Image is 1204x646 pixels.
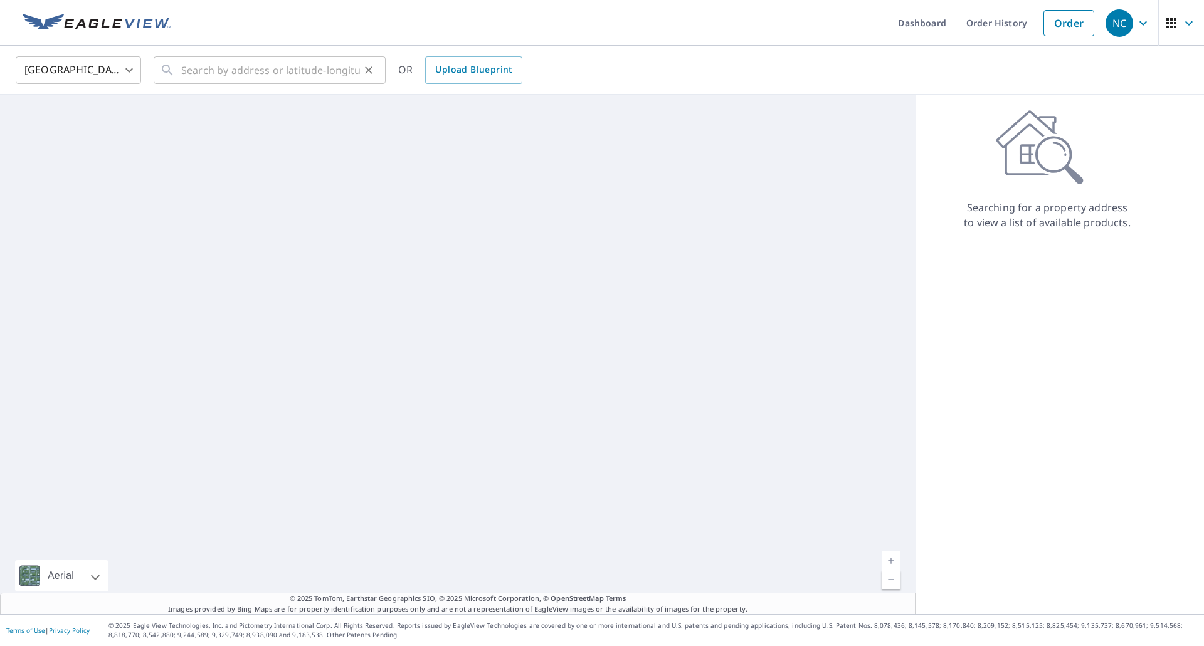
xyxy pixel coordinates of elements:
button: Clear [360,61,378,79]
img: EV Logo [23,14,171,33]
a: Upload Blueprint [425,56,522,84]
a: OpenStreetMap [551,593,603,603]
div: OR [398,56,522,84]
a: Terms of Use [6,626,45,635]
div: [GEOGRAPHIC_DATA] [16,53,141,88]
a: Current Level 5, Zoom In [882,551,900,570]
div: NC [1106,9,1133,37]
a: Order [1043,10,1094,36]
a: Privacy Policy [49,626,90,635]
a: Current Level 5, Zoom Out [882,570,900,589]
p: © 2025 Eagle View Technologies, Inc. and Pictometry International Corp. All Rights Reserved. Repo... [108,621,1198,640]
p: Searching for a property address to view a list of available products. [963,200,1131,230]
span: Upload Blueprint [435,62,512,78]
div: Aerial [44,560,78,591]
a: Terms [606,593,626,603]
input: Search by address or latitude-longitude [181,53,360,88]
div: Aerial [15,560,108,591]
p: | [6,627,90,634]
span: © 2025 TomTom, Earthstar Geographics SIO, © 2025 Microsoft Corporation, © [290,593,626,604]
